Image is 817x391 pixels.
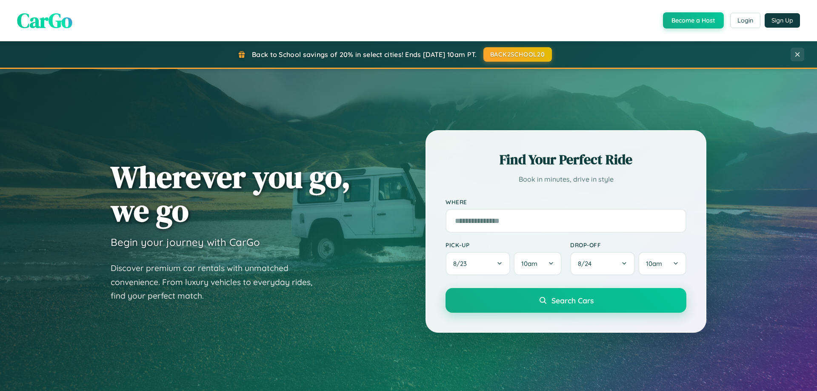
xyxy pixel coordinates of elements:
button: 10am [638,252,686,275]
span: Search Cars [551,296,594,305]
span: 10am [521,260,537,268]
button: BACK2SCHOOL20 [483,47,552,62]
button: Become a Host [663,12,724,29]
label: Drop-off [570,241,686,248]
button: 8/24 [570,252,635,275]
button: 8/23 [446,252,510,275]
button: 10am [514,252,562,275]
label: Where [446,198,686,205]
h1: Wherever you go, we go [111,160,351,227]
h3: Begin your journey with CarGo [111,236,260,248]
span: CarGo [17,6,72,34]
span: 8 / 24 [578,260,596,268]
button: Search Cars [446,288,686,313]
h2: Find Your Perfect Ride [446,150,686,169]
button: Sign Up [765,13,800,28]
button: Login [730,13,760,28]
span: 8 / 23 [453,260,471,268]
label: Pick-up [446,241,562,248]
p: Discover premium car rentals with unmatched convenience. From luxury vehicles to everyday rides, ... [111,261,323,303]
p: Book in minutes, drive in style [446,173,686,186]
span: Back to School savings of 20% in select cities! Ends [DATE] 10am PT. [252,50,477,59]
span: 10am [646,260,662,268]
